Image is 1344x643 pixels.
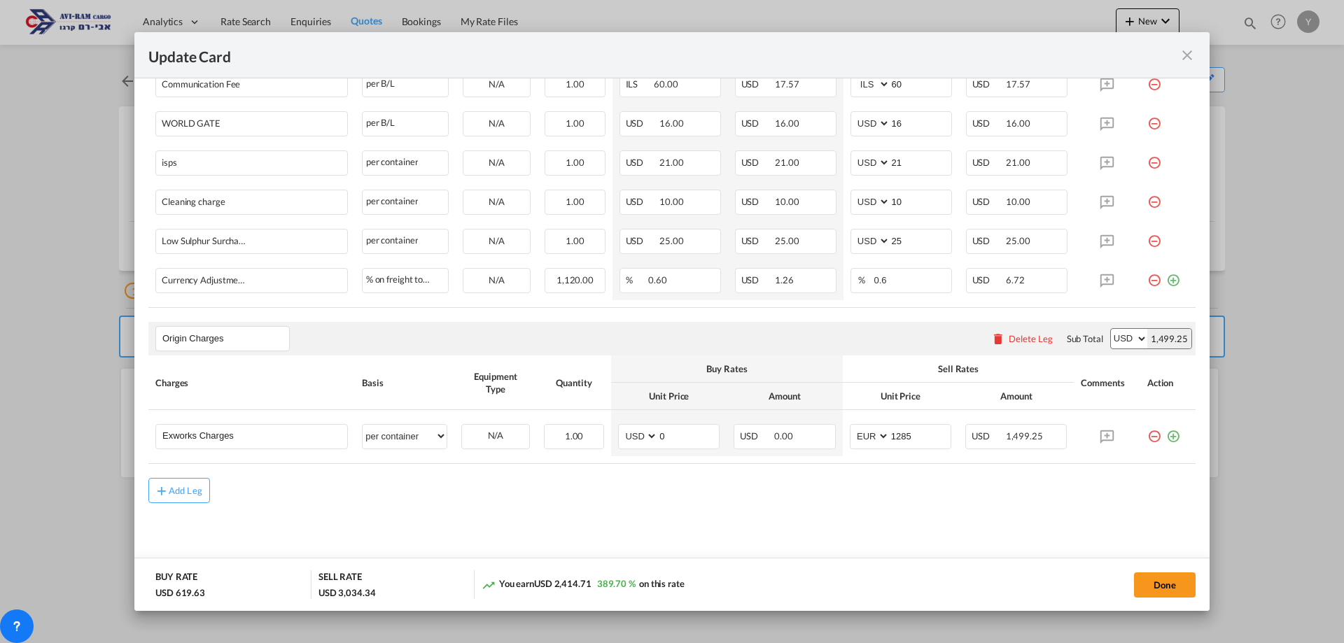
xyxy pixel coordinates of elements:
span: ILS [626,78,652,90]
md-icon: icon-trending-up [482,578,496,592]
span: USD [740,430,772,441]
div: per container [362,229,449,254]
md-icon: icon-plus md-link-fg s20 [155,483,169,497]
md-icon: icon-plus-circle-outline green-400-fg [1166,268,1180,282]
span: USD 2,414.71 [534,578,591,589]
span: 1.00 [566,157,584,168]
span: 1.26 [775,274,794,285]
md-input-container: Exworks Charges [156,425,347,446]
span: 16.00 [775,118,799,129]
div: WORLD GATE [162,112,297,129]
div: Buy Rates [618,362,836,375]
span: USD [741,274,773,285]
span: USD [626,157,658,168]
md-icon: icon-minus-circle-outline red-400-fg [1147,72,1161,86]
md-icon: icon-minus-circle-outline red-400-fg [1147,268,1161,282]
input: Charge Name [162,425,347,446]
div: Charges [155,376,348,389]
div: Cleaning charge [162,190,297,207]
span: 17.57 [1006,78,1030,90]
th: Unit Price [843,383,958,410]
span: N/A [489,235,505,246]
button: Done [1134,572,1196,598]
div: % on freight total [362,268,449,293]
div: You earn on this rate [482,577,685,592]
span: 1.00 [565,430,584,441]
span: 25.00 [775,235,799,246]
md-icon: icon-minus-circle-outline red-400-fg [1147,150,1161,164]
button: Add Leg [148,478,210,503]
div: Communication Fee [162,73,297,90]
span: USD [741,157,773,168]
md-icon: icon-minus-circle-outline red-400-fg [1147,424,1161,438]
span: N/A [489,157,505,168]
span: 6.72 [1006,274,1025,285]
div: per container [362,190,449,215]
span: USD [626,196,658,207]
div: SELL RATE [318,570,362,586]
input: 1285 [890,425,951,446]
span: % [626,274,647,285]
div: Low Sulphur Surcharge [162,229,297,246]
button: Delete Leg [991,333,1053,344]
input: 0.6 [872,269,951,290]
div: Delete Leg [1009,333,1053,344]
md-icon: icon-minus-circle-outline red-400-fg [1147,190,1161,204]
span: N/A [489,78,505,90]
div: 1,499.25 [1147,329,1191,348]
div: BUY RATE [155,570,197,586]
input: 25 [890,229,951,250]
input: 60 [890,73,951,94]
input: 16 [890,112,951,133]
div: Currency Adjustment Factor [162,269,297,285]
span: USD [972,118,1004,129]
div: Sell Rates [850,362,1067,375]
span: 1,499.25 [1006,430,1043,441]
span: 10.00 [659,196,684,207]
span: N/A [489,274,505,285]
span: USD [741,118,773,129]
span: 21.00 [775,157,799,168]
span: 16.00 [659,118,684,129]
span: USD [741,196,773,207]
div: Basis [362,376,447,389]
span: 60.00 [654,78,678,90]
span: USD [972,274,1004,285]
span: USD [626,118,658,129]
div: Quantity [544,376,604,389]
span: USD [972,78,1004,90]
span: 25.00 [1006,235,1030,246]
span: 10.00 [775,196,799,207]
input: 21 [890,151,951,172]
md-icon: icon-minus-circle-outline red-400-fg [1147,229,1161,243]
div: Add Leg [169,486,202,495]
span: 25.00 [659,235,684,246]
div: Equipment Type [461,370,530,395]
span: 21.00 [1006,157,1030,168]
span: 10.00 [1006,196,1030,207]
span: 17.57 [775,78,799,90]
div: N/A [462,425,529,446]
div: Update Card [148,46,1179,64]
span: USD [626,235,658,246]
th: Amount [958,383,1074,410]
span: USD [972,430,1004,441]
div: isps [162,151,297,168]
th: Action [1140,355,1196,410]
div: Sub Total [1067,332,1103,345]
div: per B/L [362,72,449,97]
md-icon: icon-close fg-AAA8AD m-0 pointer [1179,47,1196,64]
div: per container [362,150,449,176]
th: Amount [727,383,842,410]
span: 1.00 [566,118,584,129]
span: 21.00 [659,157,684,168]
md-icon: icon-delete [991,332,1005,346]
span: USD [741,78,773,90]
span: 0.00 [774,430,793,441]
span: 1.00 [566,78,584,90]
div: USD 3,034.34 [318,586,376,599]
span: USD [972,157,1004,168]
input: Leg Name [162,328,289,349]
span: 0.60 [648,274,667,285]
div: % [858,269,865,292]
